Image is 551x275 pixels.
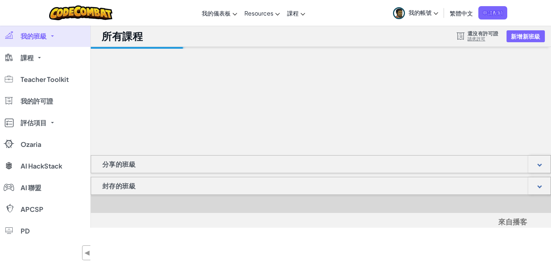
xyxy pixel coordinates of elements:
h1: 所有課程 [102,29,143,43]
span: 課程 [21,54,34,61]
a: Resources [241,3,283,23]
span: 我的班級 [21,33,47,39]
span: 我的儀表板 [202,9,231,17]
span: 我的帳號 [409,9,438,16]
span: 我的許可證 [21,98,53,104]
img: CodeCombat logo [49,5,112,20]
span: Ozaria [21,141,41,148]
a: 我的儀表板 [198,3,241,23]
span: 繁體中文 [450,9,473,17]
img: avatar [393,7,405,19]
span: AI HackStack [21,163,62,169]
h1: 分享的班級 [91,155,147,173]
a: 課程 [283,3,309,23]
span: Resources [244,9,273,17]
a: 繁體中文 [446,3,477,23]
span: AI 聯盟 [21,184,41,191]
span: 課程 [287,9,299,17]
a: 我的帳號 [389,1,442,24]
span: 評估項目 [21,119,47,126]
h1: 封存的班級 [91,177,147,195]
a: 申請配額 [478,6,507,19]
span: ◀ [84,248,90,258]
span: 還沒有許可證 [467,30,498,36]
a: 請求許可 [467,36,498,42]
button: 新增新班級 [507,30,544,42]
h5: 來自播客 [115,217,527,228]
span: Teacher Toolkit [21,76,69,83]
